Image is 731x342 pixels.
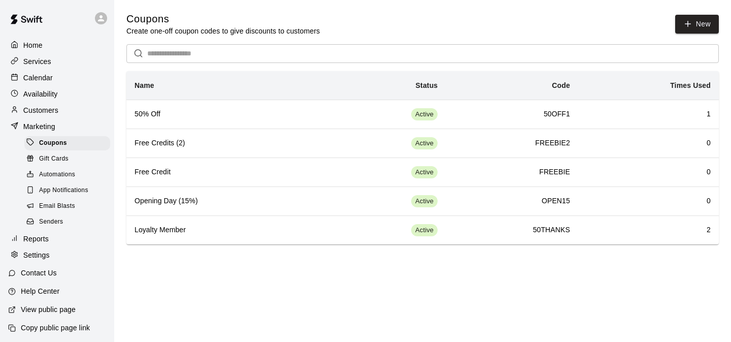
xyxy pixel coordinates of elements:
[454,109,570,120] h6: 50OFF1
[8,38,106,53] a: Home
[24,199,114,214] a: Email Blasts
[126,12,320,26] h5: Coupons
[586,167,711,178] h6: 0
[23,89,58,99] p: Availability
[135,81,154,89] b: Name
[23,56,51,67] p: Services
[23,40,43,50] p: Home
[454,196,570,207] h6: OPEN15
[416,81,438,89] b: Status
[23,234,49,244] p: Reports
[135,138,315,149] h6: Free Credits (2)
[586,138,711,149] h6: 0
[21,286,59,296] p: Help Center
[126,26,320,36] p: Create one-off coupon codes to give discounts to customers
[411,226,438,235] span: Active
[411,168,438,177] span: Active
[24,215,110,229] div: Senders
[39,201,75,211] span: Email Blasts
[24,152,110,166] div: Gift Cards
[8,247,106,263] a: Settings
[675,15,719,34] button: New
[24,214,114,230] a: Senders
[670,81,711,89] b: Times Used
[24,183,114,199] a: App Notifications
[411,139,438,148] span: Active
[39,217,63,227] span: Senders
[135,225,315,236] h6: Loyalty Member
[39,138,67,148] span: Coupons
[552,81,570,89] b: Code
[8,231,106,246] a: Reports
[8,54,106,69] a: Services
[24,135,114,151] a: Coupons
[8,70,106,85] a: Calendar
[126,71,719,244] table: simple table
[24,183,110,198] div: App Notifications
[586,196,711,207] h6: 0
[586,109,711,120] h6: 1
[24,167,114,183] a: Automations
[23,121,55,132] p: Marketing
[23,250,50,260] p: Settings
[586,225,711,236] h6: 2
[23,73,53,83] p: Calendar
[135,167,315,178] h6: Free Credit
[135,196,315,207] h6: Opening Day (15%)
[411,110,438,119] span: Active
[21,268,57,278] p: Contact Us
[8,86,106,102] a: Availability
[454,167,570,178] h6: FREEBIE
[135,109,315,120] h6: 50% Off
[21,323,90,333] p: Copy public page link
[24,168,110,182] div: Automations
[39,185,88,196] span: App Notifications
[454,138,570,149] h6: FREEBIE2
[39,170,75,180] span: Automations
[24,151,114,167] a: Gift Cards
[8,103,106,118] a: Customers
[411,197,438,206] span: Active
[39,154,69,164] span: Gift Cards
[8,119,106,134] a: Marketing
[454,225,570,236] h6: 50THANKS
[24,136,110,150] div: Coupons
[24,199,110,213] div: Email Blasts
[23,105,58,115] p: Customers
[21,304,76,315] p: View public page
